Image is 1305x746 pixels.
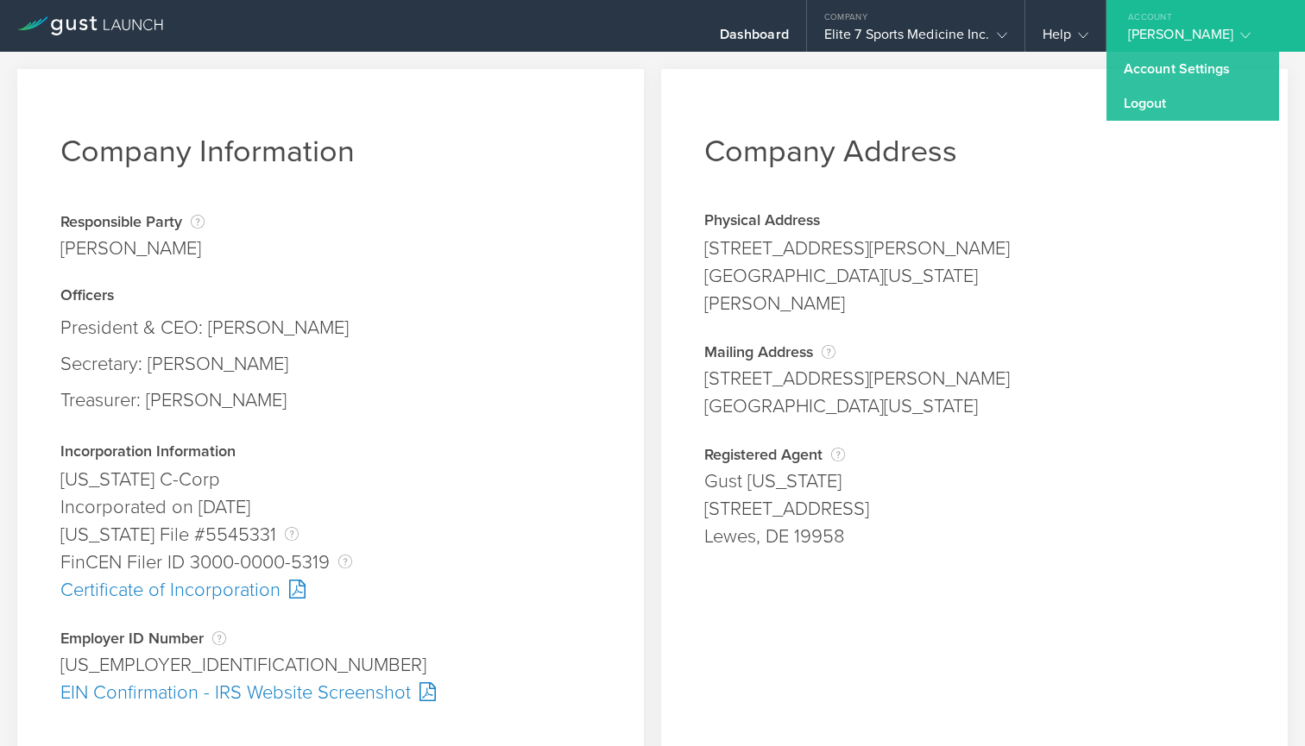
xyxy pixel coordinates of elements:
div: Certificate of Incorporation [60,576,601,604]
h1: Company Address [704,133,1245,170]
div: Secretary: [PERSON_NAME] [60,346,601,382]
div: Registered Agent [704,446,1245,463]
div: FinCEN Filer ID 3000-0000-5319 [60,549,601,576]
div: Incorporation Information [60,444,601,461]
div: [STREET_ADDRESS][PERSON_NAME] [704,235,1245,262]
div: Mailing Address [704,343,1245,360]
div: [PERSON_NAME] [704,290,1245,317]
div: [STREET_ADDRESS] [704,495,1245,523]
h1: Company Information [60,133,601,170]
div: Treasurer: [PERSON_NAME] [60,382,601,418]
div: [US_STATE] C-Corp [60,466,601,493]
div: President & CEO: [PERSON_NAME] [60,310,601,346]
div: [GEOGRAPHIC_DATA][US_STATE] [704,392,1245,420]
div: Responsible Party [60,213,205,230]
div: [STREET_ADDRESS][PERSON_NAME] [704,365,1245,392]
div: Incorporated on [DATE] [60,493,601,521]
div: [PERSON_NAME] [60,235,205,262]
div: Officers [60,288,601,305]
div: [PERSON_NAME] [1128,26,1275,52]
iframe: Chat Widget [1219,663,1305,746]
div: Gust [US_STATE] [704,467,1245,495]
div: [GEOGRAPHIC_DATA][US_STATE] [704,262,1245,290]
div: [US_EMPLOYER_IDENTIFICATION_NUMBER] [60,651,601,679]
div: [US_STATE] File #5545331 [60,521,601,549]
div: Elite 7 Sports Medicine Inc. [824,26,1007,52]
div: Employer ID Number [60,630,601,647]
div: Dashboard [720,26,789,52]
div: Physical Address [704,213,1245,230]
div: EIN Confirmation - IRS Website Screenshot [60,679,601,706]
div: Lewes, DE 19958 [704,523,1245,550]
div: Help [1043,26,1088,52]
